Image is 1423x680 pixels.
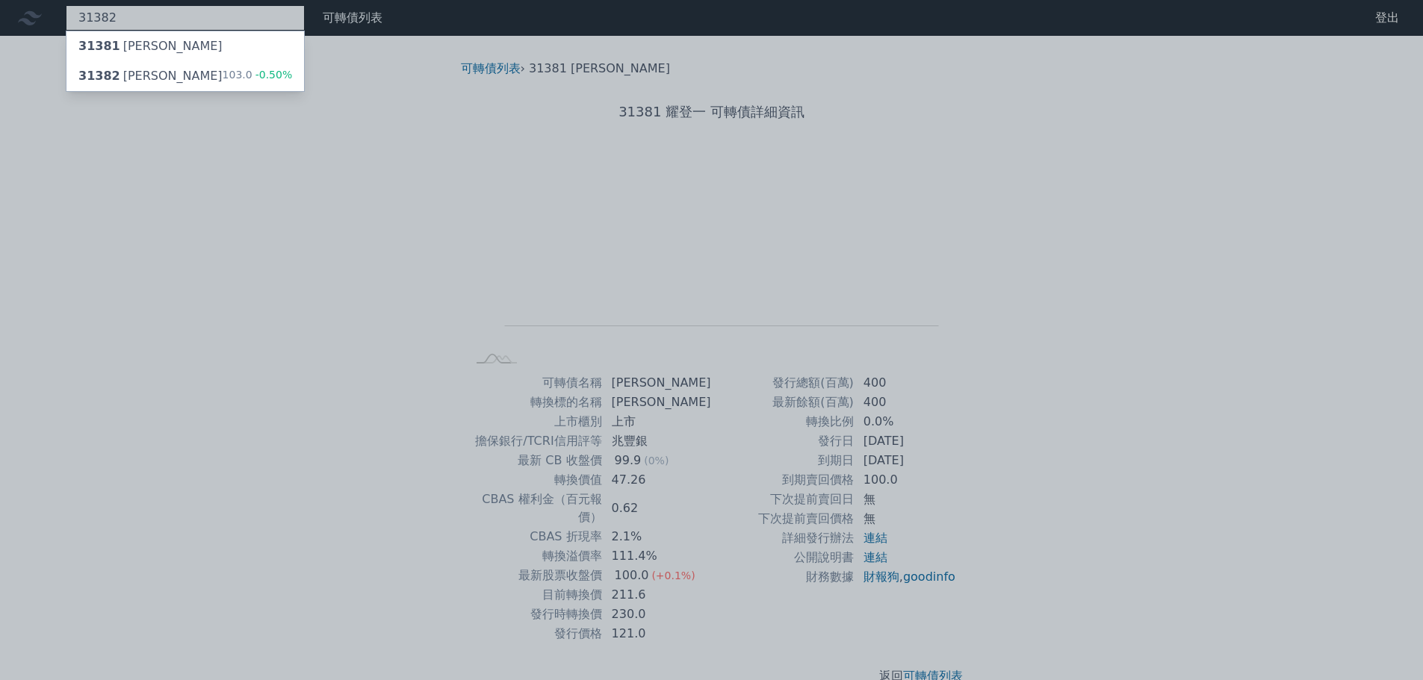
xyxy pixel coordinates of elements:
[78,69,120,83] span: 31382
[78,67,223,85] div: [PERSON_NAME]
[252,69,293,81] span: -0.50%
[66,61,304,91] a: 31382[PERSON_NAME] 103.0-0.50%
[78,37,223,55] div: [PERSON_NAME]
[78,39,120,53] span: 31381
[66,31,304,61] a: 31381[PERSON_NAME]
[223,67,293,85] div: 103.0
